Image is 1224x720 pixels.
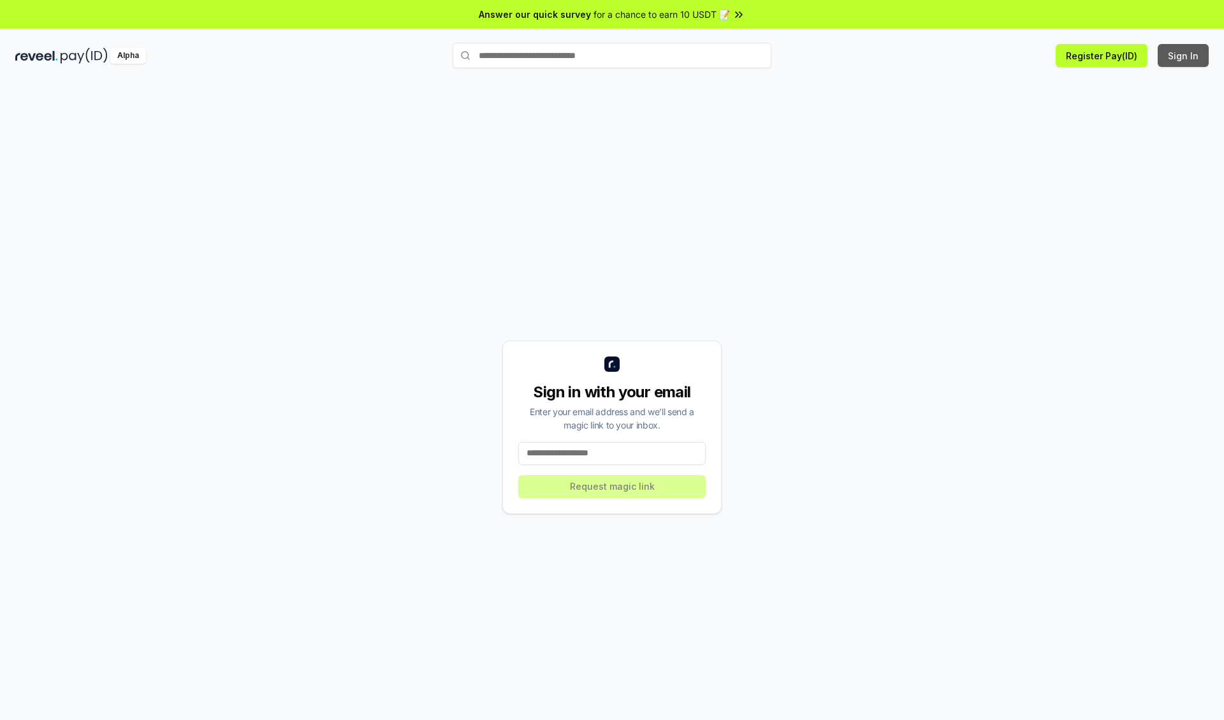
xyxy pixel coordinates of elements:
[1158,44,1209,67] button: Sign In
[61,48,108,64] img: pay_id
[1056,44,1147,67] button: Register Pay(ID)
[479,8,591,21] span: Answer our quick survey
[604,356,620,372] img: logo_small
[15,48,58,64] img: reveel_dark
[518,405,706,432] div: Enter your email address and we’ll send a magic link to your inbox.
[518,382,706,402] div: Sign in with your email
[594,8,730,21] span: for a chance to earn 10 USDT 📝
[110,48,146,64] div: Alpha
